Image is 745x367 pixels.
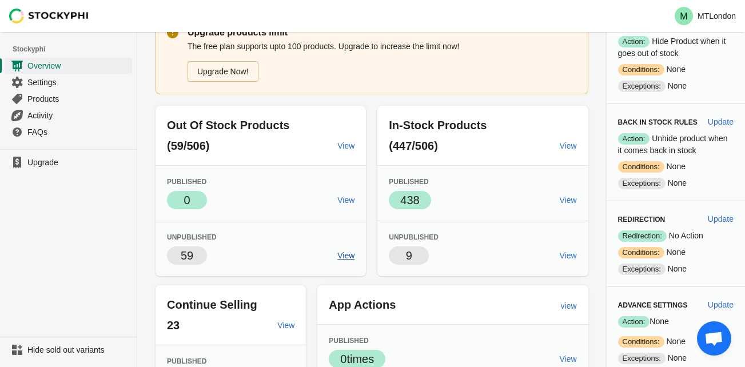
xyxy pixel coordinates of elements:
p: None [618,161,734,173]
span: 0 times [340,353,374,365]
a: FAQs [5,123,132,140]
span: Published [167,178,206,186]
span: Continue Selling [167,298,257,311]
a: Overview [5,57,132,74]
button: Update [703,294,738,315]
span: Exceptions: [618,178,666,189]
span: Products [27,93,130,105]
a: View [555,190,581,210]
a: Settings [5,74,132,90]
span: Unpublished [389,233,439,241]
span: Hide sold out variants [27,344,130,356]
span: Published [329,337,368,345]
span: View [559,354,576,364]
a: View [555,135,581,156]
span: Conditions: [618,247,664,258]
text: M [680,11,687,21]
span: Conditions: [618,336,664,348]
a: Upgrade Now! [188,61,258,82]
img: Stockyphi [9,9,89,23]
span: Overview [27,60,130,71]
span: Settings [27,77,130,88]
span: View [337,251,354,260]
span: View [559,141,576,150]
span: FAQs [27,126,130,138]
span: Published [389,178,428,186]
span: Conditions: [618,64,664,75]
a: Upgrade [5,154,132,170]
span: View [337,196,354,205]
h3: Redirection [618,215,699,224]
span: App Actions [329,298,396,311]
span: (447/506) [389,139,438,152]
a: Activity [5,107,132,123]
span: Action: [618,36,650,47]
a: View [333,135,359,156]
a: Products [5,90,132,107]
a: View [273,315,299,336]
span: 23 [167,319,180,332]
span: Action: [618,316,650,328]
a: View [333,190,359,210]
p: None [618,263,734,275]
span: Exceptions: [618,81,666,92]
span: Action: [618,133,650,145]
a: View [555,245,581,266]
button: Avatar with initials MMTLondon [670,5,740,27]
span: Stockyphi [13,43,137,55]
span: View [559,196,576,205]
span: Update [708,300,734,309]
p: None [618,316,734,328]
span: View [277,321,294,330]
p: None [618,336,734,348]
p: MTLondon [698,11,736,21]
span: Published [167,357,206,365]
h3: Advance Settings [618,301,699,310]
span: View [337,141,354,150]
span: Activity [27,110,130,121]
p: None [618,63,734,75]
span: Upgrade [27,157,130,168]
div: Open chat [697,321,731,356]
p: None [618,80,734,92]
span: Out Of Stock Products [167,119,289,131]
button: Update [703,111,738,132]
button: Update [703,209,738,229]
p: None [618,246,734,258]
p: None [618,352,734,364]
a: view [556,296,581,316]
p: Hide Product when it goes out of stock [618,35,734,59]
span: 0 [184,194,190,206]
span: Avatar with initials M [675,7,693,25]
span: view [561,301,577,310]
span: Conditions: [618,161,664,173]
span: View [559,251,576,260]
span: In-Stock Products [389,119,487,131]
span: (59/506) [167,139,210,152]
span: Redirection: [618,230,667,242]
span: 59 [181,249,193,262]
span: Unpublished [167,233,217,241]
a: Hide sold out variants [5,342,132,358]
span: Update [708,117,734,126]
span: Update [708,214,734,224]
span: 438 [400,194,419,206]
h3: Back in Stock Rules [618,118,699,127]
p: No Action [618,230,734,242]
a: View [333,245,359,266]
p: Unhide product when it comes back in stock [618,133,734,156]
p: Upgrade products limit [188,26,577,39]
span: Exceptions: [618,353,666,364]
p: The free plan supports upto 100 products. Upgrade to increase the limit now! [188,41,577,52]
p: 9 [406,248,412,264]
p: None [618,177,734,189]
span: Exceptions: [618,264,666,275]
